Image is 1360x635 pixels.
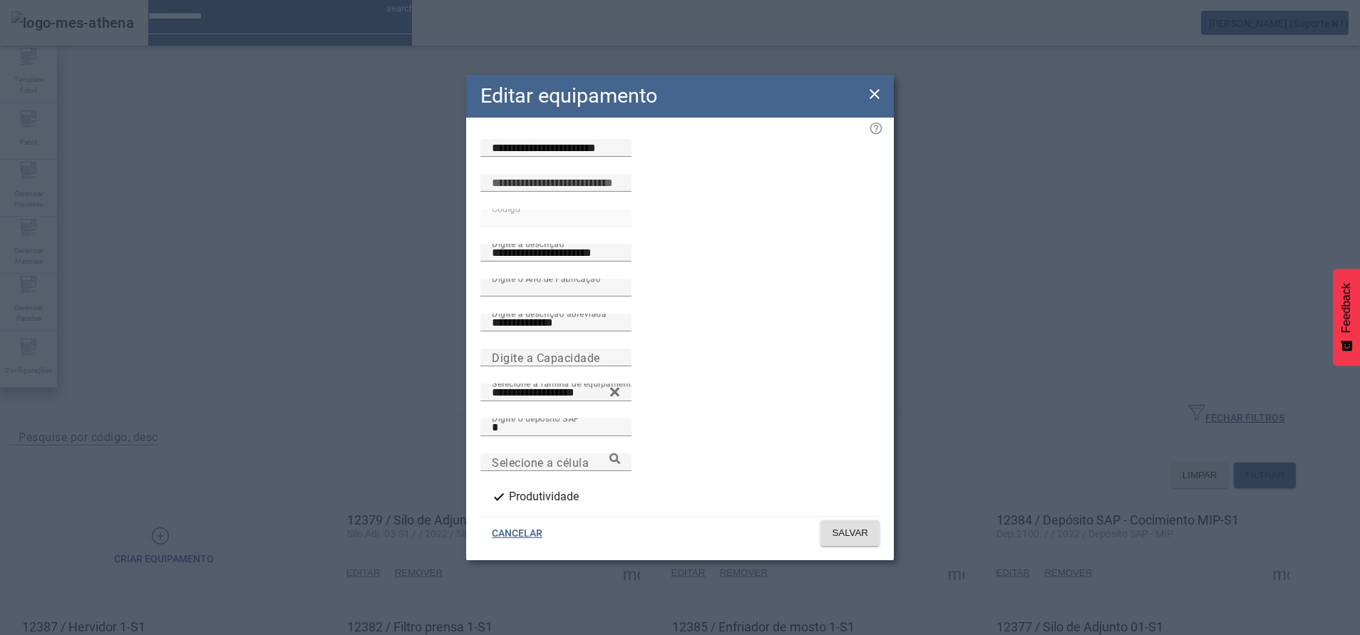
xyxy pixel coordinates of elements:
[492,378,637,388] mat-label: Selecione a família de equipamento
[492,238,564,248] mat-label: Digite a descrição
[492,527,542,541] span: CANCELAR
[492,203,520,213] mat-label: Código
[492,351,600,364] mat-label: Digite a Capacidade
[832,526,868,540] span: SALVAR
[480,520,554,546] button: CANCELAR
[820,520,880,546] button: SALVAR
[506,488,579,505] label: Produtividade
[1340,283,1353,333] span: Feedback
[492,384,620,401] input: Number
[492,454,620,471] input: Number
[480,81,657,111] h2: Editar equipamento
[1333,269,1360,366] button: Feedback - Mostrar pesquisa
[492,273,600,283] mat-label: Digite o Ano de Fabricação
[492,455,589,469] mat-label: Selecione a célula
[492,308,607,318] mat-label: Digite a descrição abreviada
[492,413,579,423] mat-label: Digite o depósito SAP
